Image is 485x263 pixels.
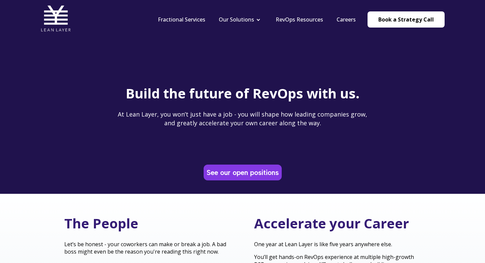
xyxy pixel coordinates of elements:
[158,16,205,23] a: Fractional Services
[205,166,280,179] a: See our open positions
[219,16,254,23] a: Our Solutions
[254,214,409,232] span: Accelerate your Career
[337,16,356,23] a: Careers
[126,84,359,102] span: Build the future of RevOps with us.
[64,240,226,255] span: Let’s be honest - your coworkers can make or break a job. A bad boss might even be the reason you...
[41,3,71,34] img: Lean Layer Logo
[118,110,367,127] span: At Lean Layer, you won’t just have a job - you will shape how leading companies grow, and greatly...
[276,16,323,23] a: RevOps Resources
[64,214,138,232] span: The People
[254,240,421,248] p: One year at Lean Layer is like five years anywhere else.
[368,11,445,28] a: Book a Strategy Call
[151,16,362,23] div: Navigation Menu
